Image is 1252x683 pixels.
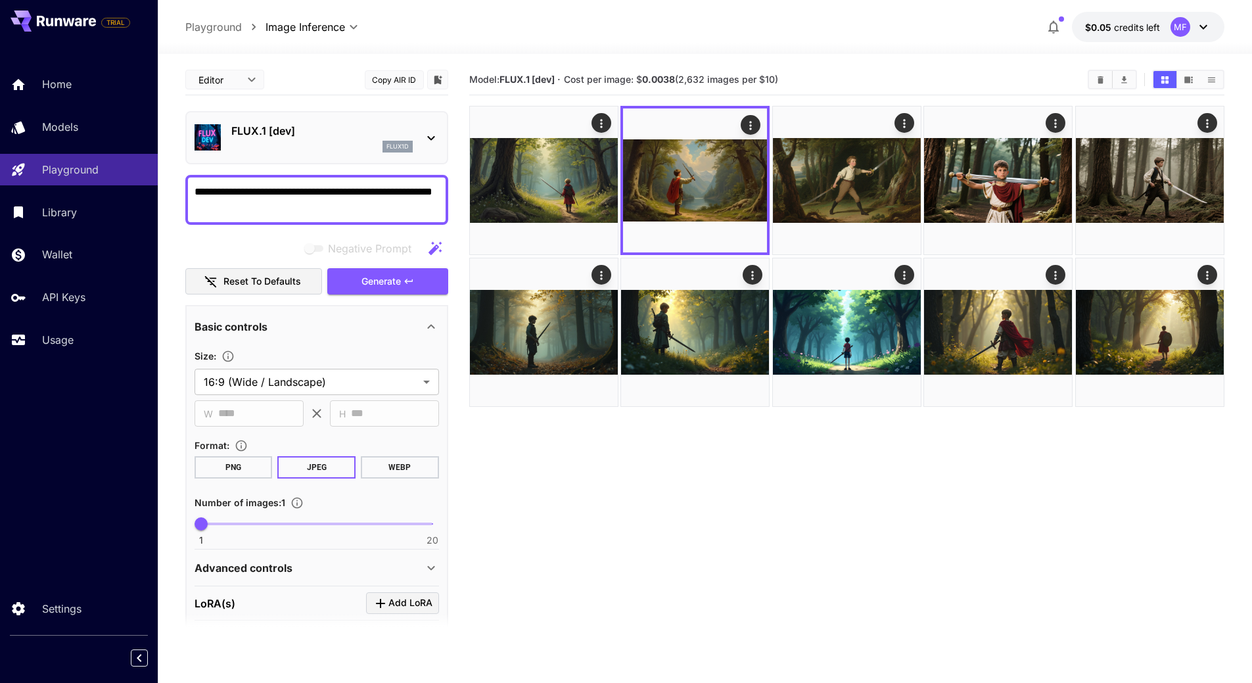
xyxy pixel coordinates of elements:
[195,560,292,576] p: Advanced controls
[1197,113,1217,133] div: Actions
[924,106,1072,254] img: Z
[141,646,158,670] div: Collapse sidebar
[195,596,235,611] p: LoRA(s)
[195,456,273,479] button: PNG
[195,118,439,158] div: FLUX.1 [dev]flux1d
[195,319,267,335] p: Basic controls
[1085,22,1114,33] span: $0.05
[924,258,1072,406] img: Z
[388,595,432,611] span: Add LoRA
[302,240,422,256] span: Negative prompts are not compatible with the selected model.
[42,162,99,177] p: Playground
[42,289,85,305] p: API Keys
[591,113,611,133] div: Actions
[1089,71,1112,88] button: Clear Images
[499,74,555,85] b: FLUX.1 [dev]
[204,374,418,390] span: 16:9 (Wide / Landscape)
[564,74,778,85] span: Cost per image: $ (2,632 images per $10)
[229,439,253,452] button: Choose the file format for the output image.
[1046,265,1066,285] div: Actions
[1171,17,1190,37] div: MF
[623,108,767,252] img: 9k=
[361,456,439,479] button: WEBP
[1046,113,1066,133] div: Actions
[327,268,448,295] button: Generate
[1197,265,1217,285] div: Actions
[204,406,213,421] span: W
[1072,12,1224,42] button: $0.05MF
[195,440,229,451] span: Format :
[1085,20,1160,34] div: $0.05
[894,113,914,133] div: Actions
[339,406,346,421] span: H
[328,241,411,256] span: Negative Prompt
[1114,22,1160,33] span: credits left
[1200,71,1223,88] button: Show images in list view
[198,73,239,87] span: Editor
[432,72,444,87] button: Add to library
[101,14,130,30] span: Add your payment card to enable full platform functionality.
[1076,258,1224,406] img: 2Q==
[199,534,203,547] span: 1
[231,123,413,139] p: FLUX.1 [dev]
[285,496,309,509] button: Specify how many images to generate in a single request. Each image generation will be charged se...
[42,76,72,92] p: Home
[469,74,555,85] span: Model:
[557,72,561,87] p: ·
[591,265,611,285] div: Actions
[131,649,148,667] button: Collapse sidebar
[427,534,438,547] span: 20
[266,19,345,35] span: Image Inference
[1153,71,1176,88] button: Show images in grid view
[894,265,914,285] div: Actions
[470,258,618,406] img: Z
[741,115,761,135] div: Actions
[361,273,401,290] span: Generate
[386,142,409,151] p: flux1d
[366,592,439,614] button: Click to add LoRA
[185,19,266,35] nav: breadcrumb
[42,204,77,220] p: Library
[195,552,439,584] div: Advanced controls
[1177,71,1200,88] button: Show images in video view
[42,247,72,262] p: Wallet
[216,350,240,363] button: Adjust the dimensions of the generated image by specifying its width and height in pixels, or sel...
[621,258,769,406] img: Z
[470,106,618,254] img: 2Q==
[42,332,74,348] p: Usage
[102,18,129,28] span: TRIAL
[773,258,921,406] img: 9k=
[42,601,81,617] p: Settings
[773,106,921,254] img: 2Q==
[1113,71,1136,88] button: Download All
[185,268,322,295] button: Reset to defaults
[1076,106,1224,254] img: 9k=
[195,350,216,362] span: Size :
[277,456,356,479] button: JPEG
[42,119,78,135] p: Models
[1152,70,1224,89] div: Show images in grid viewShow images in video viewShow images in list view
[195,497,285,508] span: Number of images : 1
[743,265,763,285] div: Actions
[365,70,424,89] button: Copy AIR ID
[195,311,439,342] div: Basic controls
[1088,70,1137,89] div: Clear ImagesDownload All
[185,19,242,35] a: Playground
[642,74,675,85] b: 0.0038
